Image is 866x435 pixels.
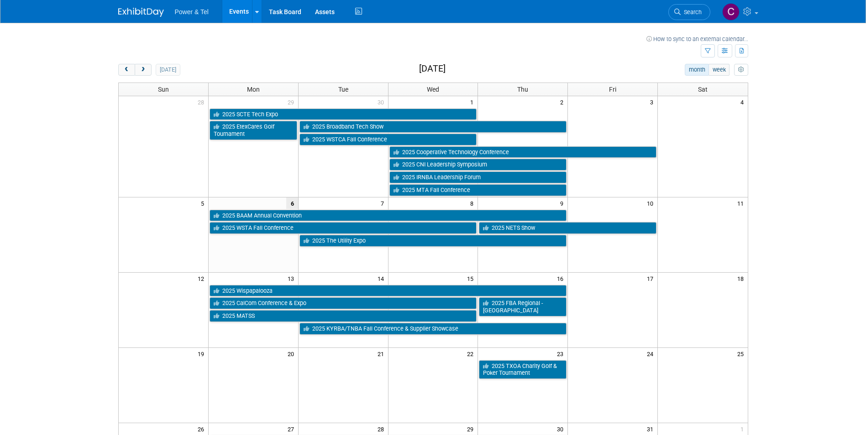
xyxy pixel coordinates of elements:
[377,273,388,284] span: 14
[646,423,657,435] span: 31
[158,86,169,93] span: Sun
[646,273,657,284] span: 17
[377,96,388,108] span: 30
[517,86,528,93] span: Thu
[559,197,567,209] span: 9
[338,86,348,93] span: Tue
[377,348,388,359] span: 21
[479,222,656,234] a: 2025 NETS Show
[210,310,477,322] a: 2025 MATSS
[740,96,748,108] span: 4
[286,197,298,209] span: 6
[722,3,740,21] img: Chad Smith
[556,273,567,284] span: 16
[210,109,477,120] a: 2025 SCTE Tech Expo
[380,197,388,209] span: 7
[646,36,748,42] a: How to sync to an external calendar...
[287,423,298,435] span: 27
[287,96,298,108] span: 29
[736,273,748,284] span: 18
[287,348,298,359] span: 20
[738,67,744,73] i: Personalize Calendar
[197,96,208,108] span: 28
[736,197,748,209] span: 11
[389,184,567,196] a: 2025 MTA Fall Conference
[556,348,567,359] span: 23
[200,197,208,209] span: 5
[197,348,208,359] span: 19
[118,64,135,76] button: prev
[709,64,730,76] button: week
[419,64,446,74] h2: [DATE]
[210,222,477,234] a: 2025 WSTA Fall Conference
[698,86,708,93] span: Sat
[681,9,702,16] span: Search
[469,96,478,108] span: 1
[135,64,152,76] button: next
[175,8,209,16] span: Power & Tel
[466,273,478,284] span: 15
[466,348,478,359] span: 22
[210,297,477,309] a: 2025 CalCom Conference & Expo
[736,348,748,359] span: 25
[287,273,298,284] span: 13
[646,197,657,209] span: 10
[646,348,657,359] span: 24
[556,423,567,435] span: 30
[685,64,709,76] button: month
[609,86,616,93] span: Fri
[466,423,478,435] span: 29
[389,171,567,183] a: 2025 IRNBA Leadership Forum
[210,121,297,140] a: 2025 EtexCares Golf Tournament
[479,360,567,379] a: 2025 TXOA Charity Golf & Poker Tournament
[734,64,748,76] button: myCustomButton
[389,159,567,171] a: 2025 CNI Leadership Symposium
[740,423,748,435] span: 1
[299,235,567,247] a: 2025 The Utility Expo
[197,423,208,435] span: 26
[559,96,567,108] span: 2
[247,86,260,93] span: Mon
[299,323,567,335] a: 2025 KYRBA/TNBA Fall Conference & Supplier Showcase
[389,146,657,158] a: 2025 Cooperative Technology Conference
[197,273,208,284] span: 12
[210,210,567,222] a: 2025 BAAM Annual Convention
[118,8,164,17] img: ExhibitDay
[427,86,439,93] span: Wed
[377,423,388,435] span: 28
[210,285,567,297] a: 2025 Wispapalooza
[156,64,180,76] button: [DATE]
[668,4,710,20] a: Search
[469,197,478,209] span: 8
[299,121,567,133] a: 2025 Broadband Tech Show
[479,297,567,316] a: 2025 FBA Regional - [GEOGRAPHIC_DATA]
[299,134,477,145] a: 2025 WSTCA Fall Conference
[649,96,657,108] span: 3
